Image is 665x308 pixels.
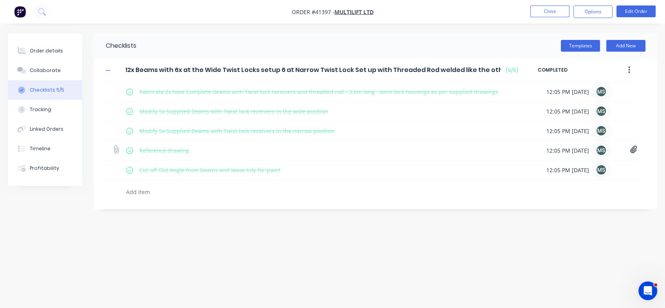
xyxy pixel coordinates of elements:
textarea: Reference drawing [136,145,507,156]
button: Checklists 5/5 [8,80,82,100]
button: Add New [606,40,645,52]
button: Profitability [8,159,82,178]
button: Templates [561,40,600,52]
div: MS [595,105,607,117]
input: Enter Checklist name [121,64,506,76]
textarea: Cut off Old Angle from beams and leave tidy for paint [136,164,507,176]
span: Order #41397 - [292,8,334,16]
span: 12:05 PM [DATE] [546,107,589,115]
div: MS [595,164,607,176]
button: Options [573,5,613,18]
textarea: Fabricate 2x New Complete Beams with Twist lock receivers and threaded rod - 3.6m long - twist lo... [136,86,507,97]
textarea: Modify 5x Supplied Beams with Twist lock receivers in the narrow position [136,125,507,137]
div: Timeline [30,145,51,152]
div: Checklists [94,33,136,58]
span: 12:05 PM [DATE] [546,146,589,155]
span: 12:05 PM [DATE] [546,88,589,96]
span: 12:05 PM [DATE] [546,166,589,174]
div: Tracking [30,106,51,113]
span: COMPLETED [538,67,604,74]
img: Factory [14,6,26,18]
div: MS [595,125,607,137]
div: Checklists 5/5 [30,86,64,94]
textarea: Modify 5x Supplied Beams with Twist lock receivers in the wide position [136,106,507,117]
a: Multilift Ltd [334,8,374,16]
iframe: Intercom live chat [638,281,657,300]
button: Tracking [8,100,82,119]
button: Close [530,5,569,17]
div: Order details [30,47,63,54]
span: ( 5 / 5 ) [506,67,518,74]
button: Linked Orders [8,119,82,139]
button: Order details [8,41,82,61]
div: Collaborate [30,67,61,74]
button: Edit Order [616,5,656,17]
div: Profitability [30,165,59,172]
div: MS [595,144,607,156]
span: 12:05 PM [DATE] [546,127,589,135]
div: Linked Orders [30,126,63,133]
button: Timeline [8,139,82,159]
div: MS [595,86,607,97]
button: Collaborate [8,61,82,80]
